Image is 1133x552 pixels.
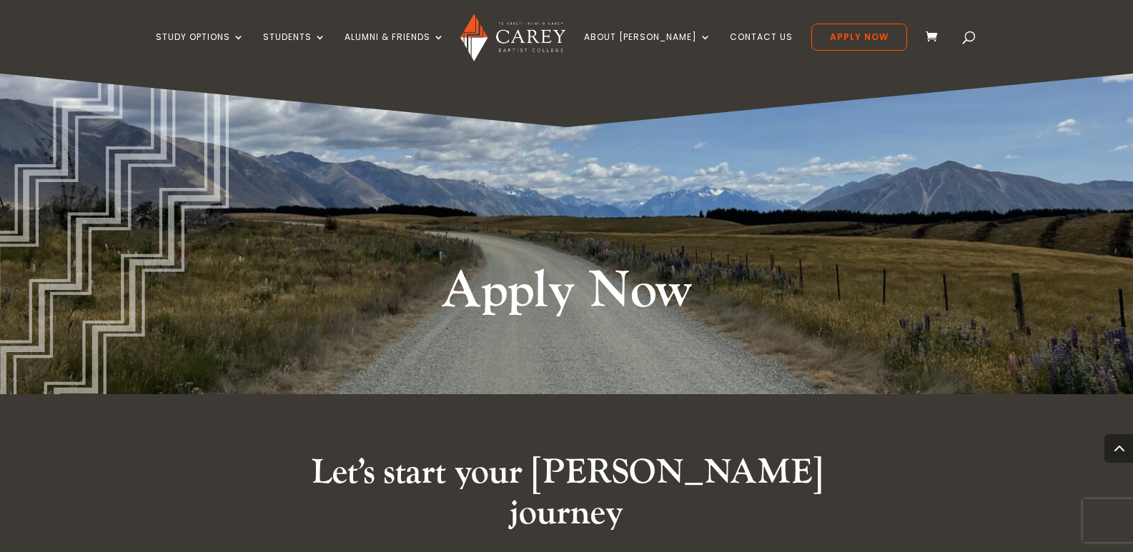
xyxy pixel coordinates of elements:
h2: Let’s start your [PERSON_NAME] journey [299,452,835,541]
a: Study Options [156,32,244,66]
a: Alumni & Friends [345,32,445,66]
a: Apply Now [811,24,907,51]
h1: Apply Now [299,258,835,332]
a: About [PERSON_NAME] [584,32,711,66]
a: Students [263,32,326,66]
img: Carey Baptist College [460,14,565,61]
a: Contact Us [730,32,793,66]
